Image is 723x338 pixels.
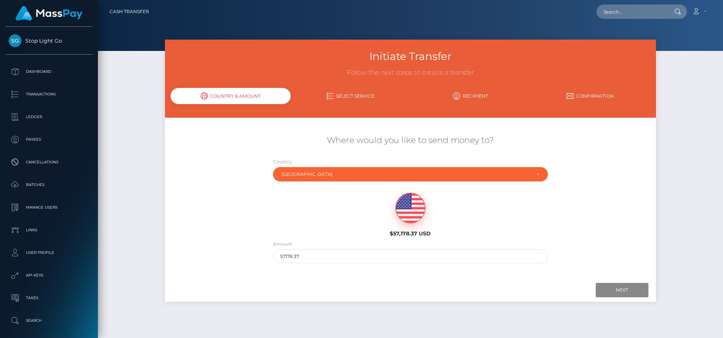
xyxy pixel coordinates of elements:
[9,111,89,123] p: Ledger
[410,89,530,103] a: Recipient
[9,315,89,326] p: Search
[9,66,89,77] p: Dashboard
[110,4,149,20] a: Cash Transfer
[282,171,531,177] div: [GEOGRAPHIC_DATA]
[9,247,89,258] p: User Profile
[6,85,92,104] a: Transactions
[596,283,648,297] input: Next
[273,249,548,263] input: Amount to send in USD (Maximum: 57178.37)
[6,153,92,172] a: Cancellations
[9,89,89,100] p: Transactions
[6,62,92,81] a: Dashboard
[6,289,92,307] a: Taxes
[348,230,473,237] h6: $57,178.37 USD
[6,108,92,126] a: Ledger
[273,167,548,181] button: United States
[9,34,21,47] img: Stop Light Go
[530,89,650,103] a: Confirmation
[6,311,92,330] a: Search
[291,89,410,103] a: Select Service
[6,266,92,285] a: API Keys
[273,158,292,165] label: Country
[6,243,92,262] a: User Profile
[9,134,89,145] p: Payees
[9,202,89,213] p: Manage Users
[171,135,650,146] h5: Where would you like to send money to?
[9,224,89,236] p: Links
[9,157,89,168] p: Cancellations
[6,175,92,194] a: Batches
[396,193,425,223] img: USD.png
[9,270,89,281] p: API Keys
[596,5,667,19] input: Search...
[6,37,92,44] span: Stop Light Go
[171,49,650,64] h3: Initiate Transfer
[15,6,82,21] img: MassPay Logo
[273,241,292,247] label: Amount
[171,68,650,77] h3: Follow the next steps to initiate a transfer
[9,292,89,304] p: Taxes
[171,88,290,104] div: Country & Amount
[6,198,92,217] a: Manage Users
[9,179,89,191] p: Batches
[6,221,92,240] a: Links
[6,130,92,149] a: Payees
